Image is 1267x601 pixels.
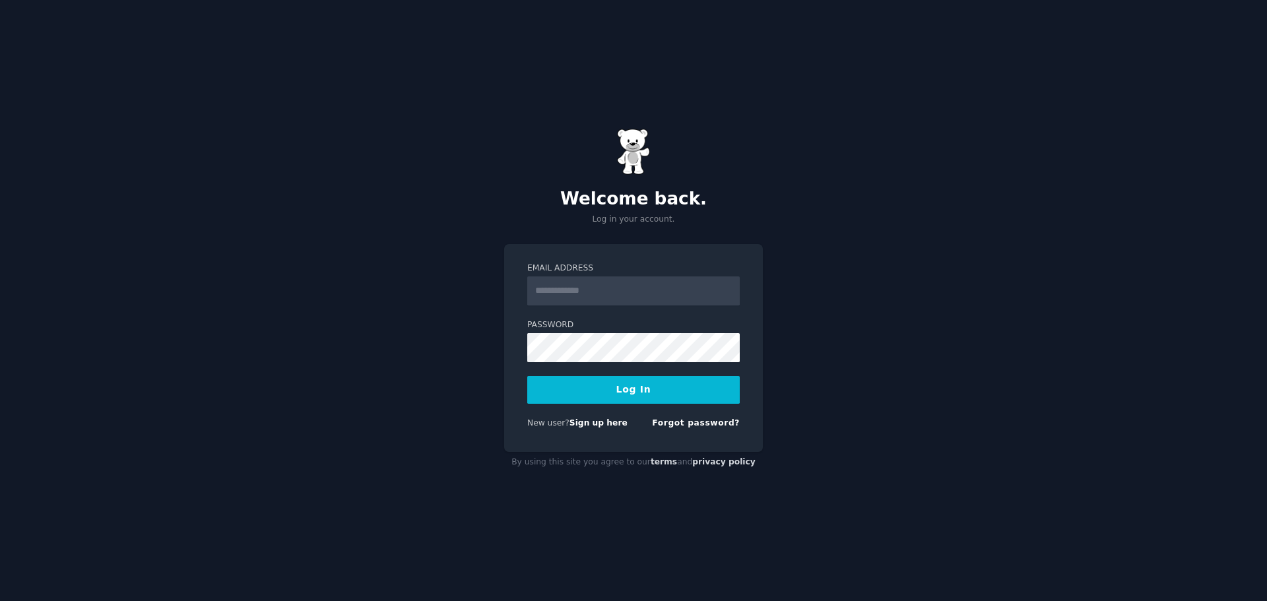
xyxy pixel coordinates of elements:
a: Sign up here [569,418,628,427]
a: terms [651,457,677,466]
p: Log in your account. [504,214,763,226]
label: Email Address [527,263,740,274]
label: Password [527,319,740,331]
button: Log In [527,376,740,404]
a: Forgot password? [652,418,740,427]
div: By using this site you agree to our and [504,452,763,473]
h2: Welcome back. [504,189,763,210]
span: New user? [527,418,569,427]
img: Gummy Bear [617,129,650,175]
a: privacy policy [692,457,756,466]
